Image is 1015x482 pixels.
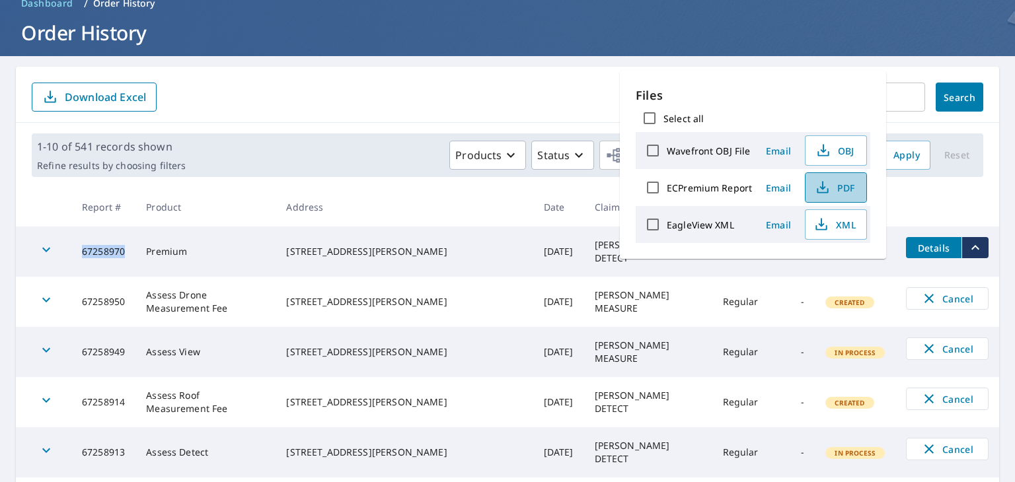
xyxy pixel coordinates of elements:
[763,182,794,194] span: Email
[763,145,794,157] span: Email
[805,135,867,166] button: OBJ
[286,396,522,409] div: [STREET_ADDRESS][PERSON_NAME]
[770,427,815,477] td: -
[32,83,157,112] button: Download Excel
[135,277,276,327] td: Assess Drone Measurement Fee
[906,287,989,310] button: Cancel
[135,188,276,226] th: Product
[906,388,989,410] button: Cancel
[584,327,712,377] td: [PERSON_NAME] MEASURE
[455,147,502,163] p: Products
[286,245,522,258] div: [STREET_ADDRESS][PERSON_NAME]
[827,398,872,407] span: Created
[533,277,584,327] td: [DATE]
[531,141,594,170] button: Status
[712,277,770,327] td: Regular
[584,188,712,226] th: Claim ID
[946,91,973,104] span: Search
[906,237,961,258] button: detailsBtn-67258970
[71,188,135,226] th: Report #
[663,112,704,125] label: Select all
[71,377,135,427] td: 67258914
[813,217,856,232] span: XML
[533,327,584,377] td: [DATE]
[770,327,815,377] td: -
[276,188,533,226] th: Address
[135,377,276,427] td: Assess Roof Measurement Fee
[584,427,712,477] td: [PERSON_NAME] DETECT
[827,448,883,458] span: In Process
[16,19,999,46] h1: Order History
[286,345,522,359] div: [STREET_ADDRESS][PERSON_NAME]
[71,277,135,327] td: 67258950
[920,291,975,306] span: Cancel
[533,377,584,427] td: [DATE]
[712,377,770,427] td: Regular
[636,86,870,104] p: Files
[449,141,526,170] button: Products
[893,147,920,164] span: Apply
[135,427,276,477] td: Assess Detect
[827,298,872,307] span: Created
[667,182,752,194] label: ECPremium Report
[533,427,584,477] td: [DATE]
[920,341,975,357] span: Cancel
[770,377,815,427] td: -
[71,327,135,377] td: 67258949
[920,441,975,457] span: Cancel
[805,172,867,203] button: PDF
[584,377,712,427] td: [PERSON_NAME] DETECT
[533,226,584,277] td: [DATE]
[906,337,989,360] button: Cancel
[667,145,750,157] label: Wavefront OBJ File
[813,143,856,158] span: OBJ
[37,160,186,172] p: Refine results by choosing filters
[961,237,989,258] button: filesDropdownBtn-67258970
[533,188,584,226] th: Date
[770,277,815,327] td: -
[906,438,989,460] button: Cancel
[805,209,867,240] button: XML
[135,327,276,377] td: Assess View
[584,226,712,277] td: [PERSON_NAME] DETECT
[286,295,522,308] div: [STREET_ADDRESS][PERSON_NAME]
[827,348,883,357] span: In Process
[135,226,276,277] td: Premium
[712,327,770,377] td: Regular
[584,277,712,327] td: [PERSON_NAME] MEASURE
[537,147,570,163] p: Status
[757,178,800,198] button: Email
[883,141,930,170] button: Apply
[914,242,954,254] span: Details
[757,141,800,161] button: Email
[920,391,975,407] span: Cancel
[605,147,650,164] span: Orgs
[763,219,794,231] span: Email
[813,180,856,195] span: PDF
[71,226,135,277] td: 67258970
[667,219,734,231] label: EagleView XML
[71,427,135,477] td: 67258913
[65,90,146,104] p: Download Excel
[37,139,186,155] p: 1-10 of 541 records shown
[286,446,522,459] div: [STREET_ADDRESS][PERSON_NAME]
[599,141,674,170] button: Orgs
[936,83,983,112] button: Search
[712,427,770,477] td: Regular
[757,215,800,235] button: Email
